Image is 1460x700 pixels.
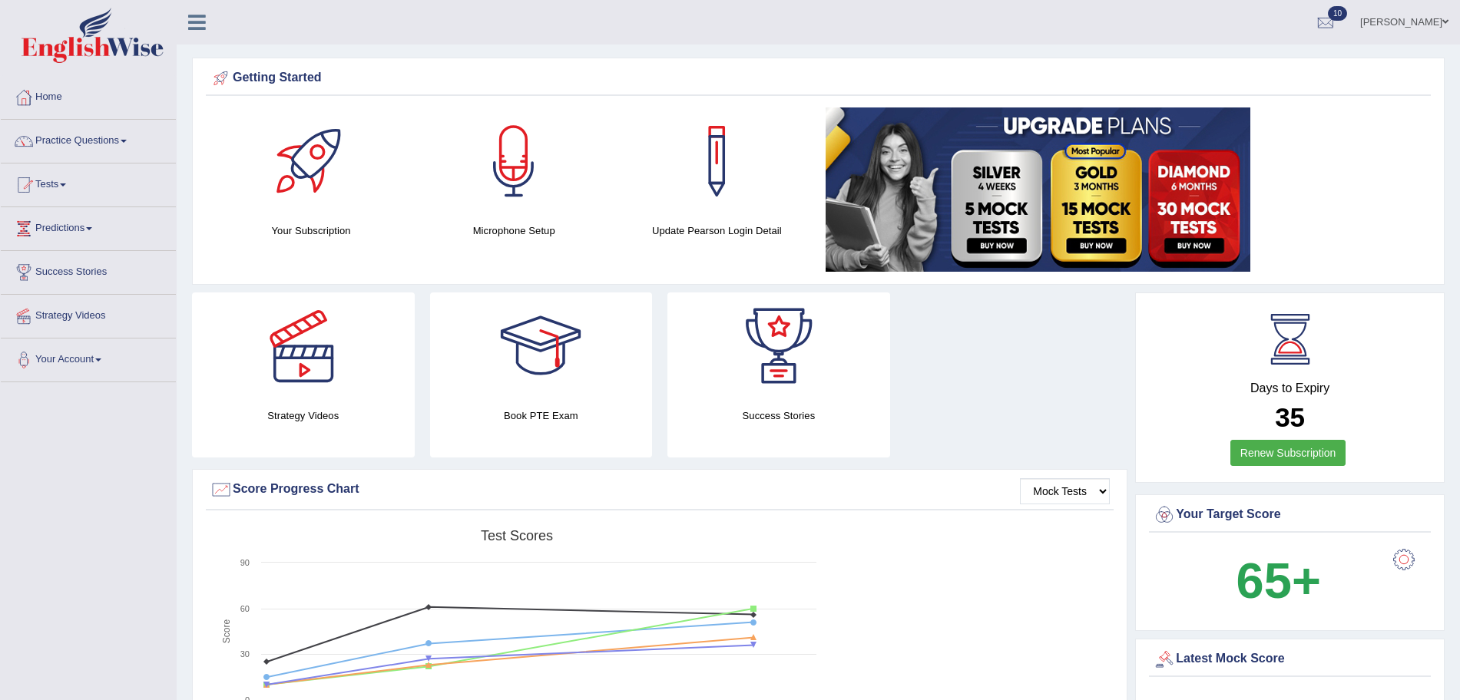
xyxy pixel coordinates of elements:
[240,604,250,613] text: 60
[1,251,176,289] a: Success Stories
[217,223,405,239] h4: Your Subscription
[1,295,176,333] a: Strategy Videos
[430,408,653,424] h4: Book PTE Exam
[1,76,176,114] a: Home
[1153,504,1427,527] div: Your Target Score
[420,223,608,239] h4: Microphone Setup
[667,408,890,424] h4: Success Stories
[210,67,1427,90] div: Getting Started
[1,163,176,202] a: Tests
[826,107,1250,272] img: small5.jpg
[192,408,415,424] h4: Strategy Videos
[1153,381,1427,395] h4: Days to Expiry
[240,649,250,659] text: 30
[481,528,553,543] tspan: Test scores
[623,223,810,239] h4: Update Pearson Login Detail
[1,338,176,377] a: Your Account
[1,207,176,246] a: Predictions
[1328,6,1347,21] span: 10
[221,619,232,644] tspan: Score
[210,478,1110,501] div: Score Progress Chart
[1,120,176,158] a: Practice Questions
[1153,648,1427,671] div: Latest Mock Score
[1230,440,1346,466] a: Renew Subscription
[1237,553,1321,609] b: 65+
[1275,402,1305,432] b: 35
[240,558,250,567] text: 90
